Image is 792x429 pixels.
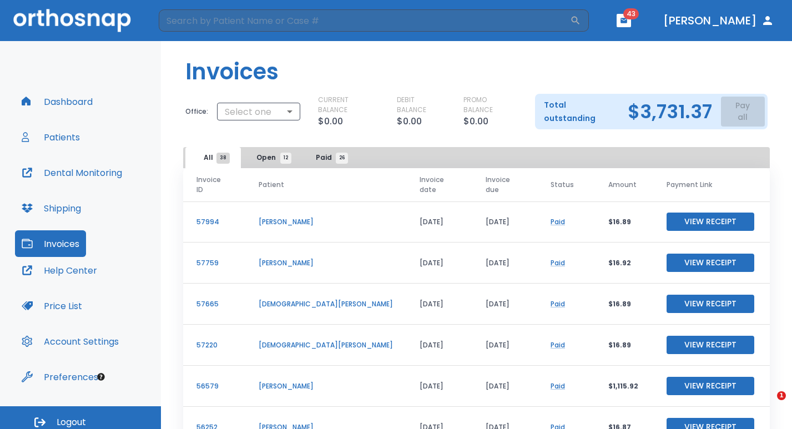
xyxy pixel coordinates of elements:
[280,153,291,164] span: 12
[420,175,451,195] span: Invoice date
[196,340,232,350] p: 57220
[667,216,754,226] a: View Receipt
[667,295,754,313] button: View Receipt
[196,299,232,309] p: 57665
[57,416,86,428] span: Logout
[196,258,232,268] p: 57759
[185,147,359,168] div: tabs
[667,336,754,354] button: View Receipt
[196,381,232,391] p: 56579
[551,299,565,309] a: Paid
[551,180,574,190] span: Status
[667,180,712,190] span: Payment Link
[318,115,343,128] p: $0.00
[472,243,537,284] td: [DATE]
[15,364,105,390] button: Preferences
[316,153,342,163] span: Paid
[13,9,131,32] img: Orthosnap
[259,340,393,350] p: [DEMOGRAPHIC_DATA][PERSON_NAME]
[15,328,125,355] button: Account Settings
[623,8,639,19] span: 43
[667,377,754,395] button: View Receipt
[608,381,640,391] p: $1,115.92
[259,299,393,309] p: [DEMOGRAPHIC_DATA][PERSON_NAME]
[185,55,279,88] h1: Invoices
[15,88,99,115] button: Dashboard
[608,217,640,227] p: $16.89
[608,180,637,190] span: Amount
[659,11,779,31] button: [PERSON_NAME]
[472,325,537,366] td: [DATE]
[754,391,781,418] iframe: Intercom live chat
[196,175,224,195] span: Invoice ID
[486,175,516,195] span: Invoice due
[667,258,754,267] a: View Receipt
[15,292,89,319] button: Price List
[551,258,565,268] a: Paid
[551,340,565,350] a: Paid
[667,254,754,272] button: View Receipt
[159,9,570,32] input: Search by Patient Name or Case #
[256,153,286,163] span: Open
[406,366,472,407] td: [DATE]
[259,381,393,391] p: [PERSON_NAME]
[406,325,472,366] td: [DATE]
[96,372,106,382] div: Tooltip anchor
[259,258,393,268] p: [PERSON_NAME]
[397,95,445,115] p: DEBIT BALANCE
[336,153,348,164] span: 26
[667,340,754,349] a: View Receipt
[544,98,618,125] p: Total outstanding
[551,217,565,226] a: Paid
[15,124,87,150] button: Patients
[397,115,422,128] p: $0.00
[551,381,565,391] a: Paid
[15,195,88,221] button: Shipping
[628,103,712,120] h2: $3,731.37
[463,115,488,128] p: $0.00
[472,366,537,407] td: [DATE]
[667,213,754,231] button: View Receipt
[318,95,379,115] p: CURRENT BALANCE
[204,153,223,163] span: All
[15,159,129,186] button: Dental Monitoring
[472,284,537,325] td: [DATE]
[406,243,472,284] td: [DATE]
[259,180,284,190] span: Patient
[463,95,517,115] p: PROMO BALANCE
[406,201,472,243] td: [DATE]
[777,391,786,400] span: 1
[185,107,208,117] p: Office:
[608,299,640,309] p: $16.89
[216,153,230,164] span: 38
[15,257,104,284] button: Help Center
[667,381,754,390] a: View Receipt
[406,284,472,325] td: [DATE]
[608,258,640,268] p: $16.92
[259,217,393,227] p: [PERSON_NAME]
[196,217,232,227] p: 57994
[15,230,86,257] button: Invoices
[608,340,640,350] p: $16.89
[472,201,537,243] td: [DATE]
[217,100,300,123] div: Select one
[667,299,754,308] a: View Receipt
